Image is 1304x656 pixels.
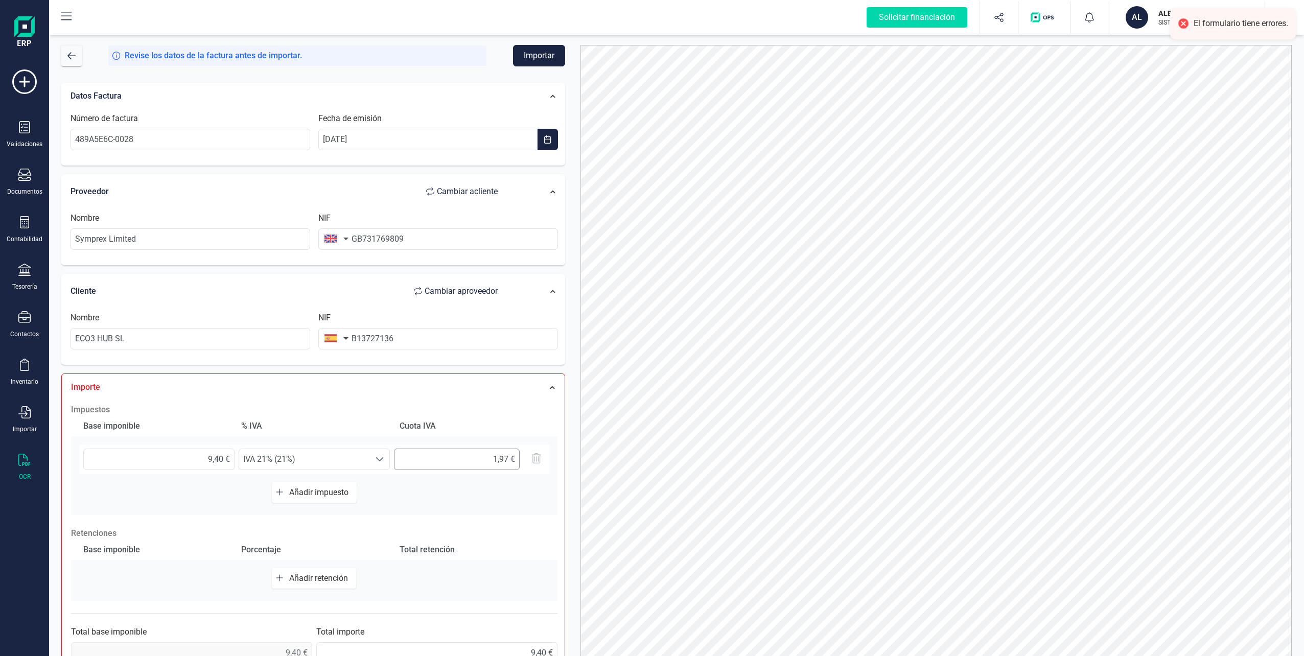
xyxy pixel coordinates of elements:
[404,281,508,301] button: Cambiar aproveedor
[513,45,565,66] button: Importar
[13,425,37,433] div: Importar
[83,449,235,470] input: 0,00 €
[1024,1,1064,34] button: Logo de OPS
[71,281,508,301] div: Cliente
[395,416,549,436] div: Cuota IVA
[289,487,353,497] span: Añadir impuesto
[79,416,233,436] div: Base imponible
[867,7,967,28] div: Solicitar financiación
[125,50,302,62] span: Revise los datos de la factura antes de importar.
[71,112,138,125] label: Número de factura
[318,312,331,324] label: NIF
[11,378,38,386] div: Inventario
[19,473,31,481] div: OCR
[1122,1,1252,34] button: ALALBUFERENC CLUB SL.SISTEMAS HUB
[7,235,42,243] div: Contabilidad
[316,626,364,638] label: Total importe
[71,382,100,392] span: Importe
[425,285,498,297] span: Cambiar a proveedor
[1158,8,1240,18] p: ALBUFERENC CLUB SL.
[237,416,391,436] div: % IVA
[1031,12,1058,22] img: Logo de OPS
[71,312,99,324] label: Nombre
[318,112,382,125] label: Fecha de emisión
[239,449,370,470] span: IVA 21% (21%)
[272,568,356,589] button: Añadir retención
[7,188,42,196] div: Documentos
[1126,6,1148,29] div: AL
[71,181,508,202] div: Proveedor
[395,540,549,560] div: Total retención
[416,181,508,202] button: Cambiar acliente
[318,212,331,224] label: NIF
[854,1,980,34] button: Solicitar financiación
[71,527,557,540] p: Retenciones
[79,540,233,560] div: Base imponible
[10,330,39,338] div: Contactos
[289,573,352,583] span: Añadir retención
[394,449,520,470] input: 0,00 €
[71,404,557,416] h2: Impuestos
[272,482,357,503] button: Añadir impuesto
[1158,18,1240,27] p: SISTEMAS HUB
[237,540,391,560] div: Porcentaje
[1194,18,1288,29] div: El formulario tiene errores.
[65,85,513,107] div: Datos Factura
[71,626,147,638] label: Total base imponible
[437,185,498,198] span: Cambiar a cliente
[14,16,35,49] img: Logo Finanedi
[12,283,37,291] div: Tesorería
[7,140,42,148] div: Validaciones
[71,212,99,224] label: Nombre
